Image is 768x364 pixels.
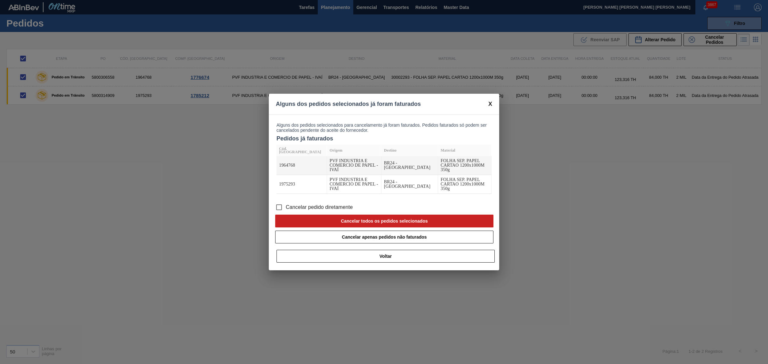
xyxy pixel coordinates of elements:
td: PVF INDUSTRIA E COMERCIO DE PAPEL - IVAÍ [327,156,381,175]
th: Cód. [GEOGRAPHIC_DATA] [276,145,327,156]
td: 1975293 [276,175,327,194]
span: Alguns dos pedidos selecionados já foram faturados [276,101,421,107]
button: Cancelar todos os pedidos selecionados [275,215,493,227]
div: Pedidos já faturados [276,135,492,142]
button: Cancelar apenas pedidos não faturados [275,231,493,243]
td: PVF INDUSTRIA E COMERCIO DE PAPEL - IVAÍ [327,175,381,194]
th: Destino [381,145,438,156]
p: Alguns dos pedidos selecionados para cancelamento já foram faturados. Pedidos faturados só podem ... [276,123,492,133]
td: 1964768 [276,156,327,175]
td: FOLHA SEP. PAPEL CARTAO 1200x1000M 350g [438,175,492,194]
td: BR24 - [GEOGRAPHIC_DATA] [381,156,438,175]
th: Origem [327,145,381,156]
td: BR24 - [GEOGRAPHIC_DATA] [381,175,438,194]
th: Material [438,145,492,156]
button: Voltar [276,250,495,263]
span: Cancelar pedido diretamente [286,203,353,211]
td: FOLHA SEP. PAPEL CARTAO 1200x1000M 350g [438,156,492,175]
